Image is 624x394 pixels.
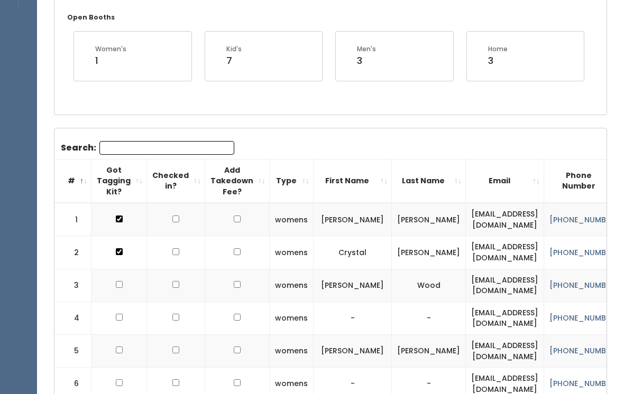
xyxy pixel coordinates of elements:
[357,54,376,68] div: 3
[544,160,624,203] th: Phone Number: activate to sort column ascending
[270,335,314,368] td: womens
[392,160,466,203] th: Last Name: activate to sort column ascending
[392,269,466,302] td: Wood
[549,248,618,258] a: [PHONE_NUMBER]
[270,269,314,302] td: womens
[466,269,544,302] td: [EMAIL_ADDRESS][DOMAIN_NAME]
[270,203,314,237] td: womens
[147,160,205,203] th: Checked in?: activate to sort column ascending
[549,280,618,291] a: [PHONE_NUMBER]
[54,237,91,269] td: 2
[488,45,508,54] div: Home
[54,335,91,368] td: 5
[549,215,618,226] a: [PHONE_NUMBER]
[61,142,234,155] label: Search:
[226,45,242,54] div: Kid's
[314,302,392,335] td: -
[466,160,544,203] th: Email: activate to sort column ascending
[91,160,147,203] th: Got Tagging Kit?: activate to sort column ascending
[270,237,314,269] td: womens
[466,335,544,368] td: [EMAIL_ADDRESS][DOMAIN_NAME]
[314,335,392,368] td: [PERSON_NAME]
[392,302,466,335] td: -
[466,237,544,269] td: [EMAIL_ADDRESS][DOMAIN_NAME]
[314,160,392,203] th: First Name: activate to sort column ascending
[226,54,242,68] div: 7
[466,203,544,237] td: [EMAIL_ADDRESS][DOMAIN_NAME]
[54,203,91,237] td: 1
[270,160,314,203] th: Type: activate to sort column ascending
[205,160,270,203] th: Add Takedown Fee?: activate to sort column ascending
[488,54,508,68] div: 3
[54,302,91,335] td: 4
[549,379,618,389] a: [PHONE_NUMBER]
[314,203,392,237] td: [PERSON_NAME]
[466,302,544,335] td: [EMAIL_ADDRESS][DOMAIN_NAME]
[314,237,392,269] td: Crystal
[392,203,466,237] td: [PERSON_NAME]
[99,142,234,155] input: Search:
[54,160,91,203] th: #: activate to sort column descending
[270,302,314,335] td: womens
[549,346,618,357] a: [PHONE_NUMBER]
[54,269,91,302] td: 3
[314,269,392,302] td: [PERSON_NAME]
[357,45,376,54] div: Men's
[549,313,618,324] a: [PHONE_NUMBER]
[392,335,466,368] td: [PERSON_NAME]
[95,45,126,54] div: Women's
[392,237,466,269] td: [PERSON_NAME]
[95,54,126,68] div: 1
[67,13,115,22] small: Open Booths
